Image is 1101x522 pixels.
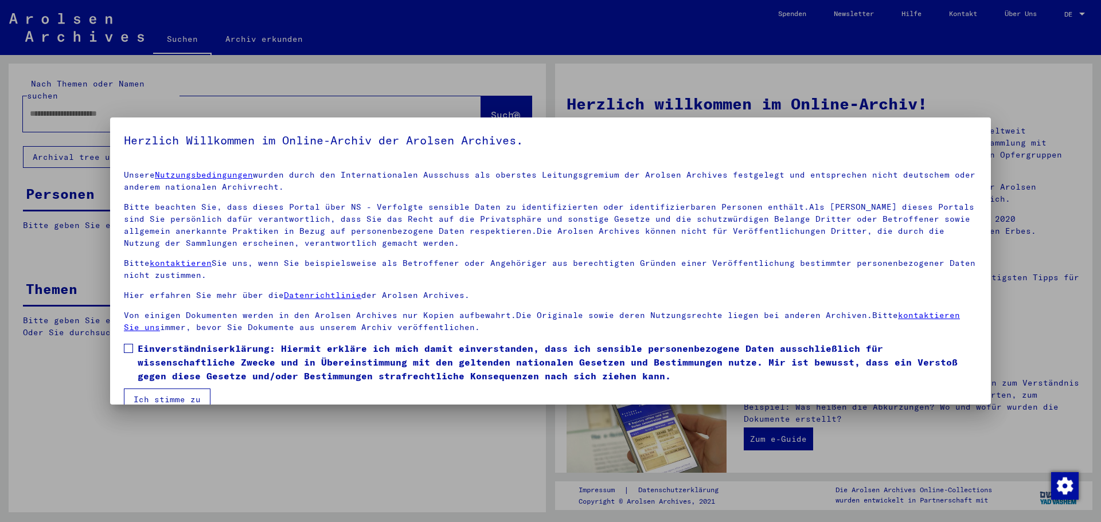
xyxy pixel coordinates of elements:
[150,258,212,268] a: kontaktieren
[284,290,361,300] a: Datenrichtlinie
[124,309,977,333] p: Von einigen Dokumenten werden in den Arolsen Archives nur Kopien aufbewahrt.Die Originale sowie d...
[124,289,977,301] p: Hier erfahren Sie mehr über die der Arolsen Archives.
[124,131,977,150] h5: Herzlich Willkommen im Online-Archiv der Arolsen Archives.
[138,342,977,383] span: Einverständniserklärung: Hiermit erkläre ich mich damit einverstanden, dass ich sensible personen...
[124,310,960,332] a: kontaktieren Sie uns
[1051,472,1078,499] div: Zustimmung ändern
[124,388,210,410] button: Ich stimme zu
[155,170,253,180] a: Nutzungsbedingungen
[124,257,977,281] p: Bitte Sie uns, wenn Sie beispielsweise als Betroffener oder Angehöriger aus berechtigten Gründen ...
[124,201,977,249] p: Bitte beachten Sie, dass dieses Portal über NS - Verfolgte sensible Daten zu identifizierten oder...
[1051,472,1079,500] img: Zustimmung ändern
[124,169,977,193] p: Unsere wurden durch den Internationalen Ausschuss als oberstes Leitungsgremium der Arolsen Archiv...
